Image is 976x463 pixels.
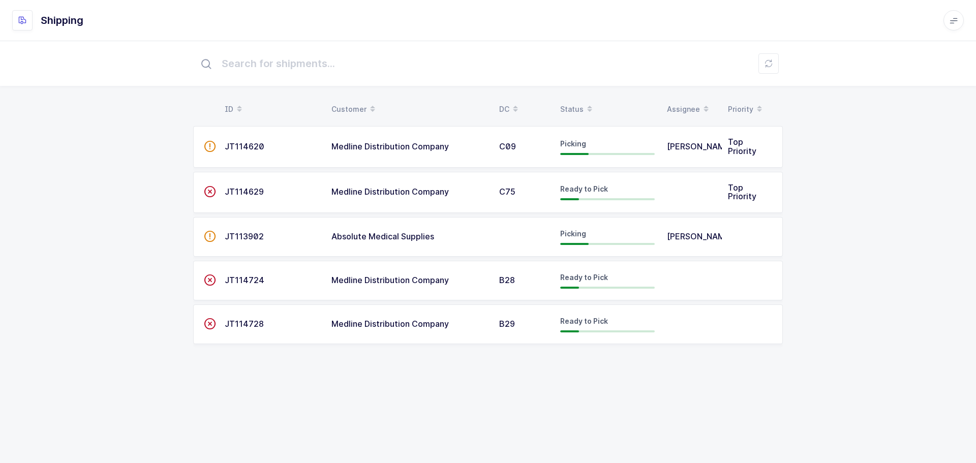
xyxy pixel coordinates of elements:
h1: Shipping [41,12,83,28]
span: Medline Distribution Company [331,319,449,329]
div: Priority [728,101,777,118]
span: Absolute Medical Supplies [331,231,434,241]
span: Ready to Pick [560,273,608,282]
span:  [204,319,216,329]
span: [PERSON_NAME] [667,141,734,151]
span: Medline Distribution Company [331,187,449,197]
span: JT114728 [225,319,264,329]
span: Top Priority [728,182,756,202]
span: Medline Distribution Company [331,141,449,151]
span: Picking [560,139,586,148]
span: C75 [499,187,515,197]
span:  [204,231,216,241]
span: Ready to Pick [560,184,608,193]
span:  [204,275,216,285]
span: C09 [499,141,516,151]
span: JT114629 [225,187,264,197]
div: ID [225,101,319,118]
div: Customer [331,101,487,118]
span: B29 [499,319,515,329]
span:  [204,141,216,151]
input: Search for shipments... [193,47,783,80]
span: JT113902 [225,231,264,241]
div: Status [560,101,655,118]
div: Assignee [667,101,716,118]
span:  [204,187,216,197]
span: [PERSON_NAME] [667,231,734,241]
div: DC [499,101,548,118]
span: Ready to Pick [560,317,608,325]
span: JT114724 [225,275,264,285]
span: Picking [560,229,586,238]
span: Top Priority [728,137,756,156]
span: JT114620 [225,141,264,151]
span: B28 [499,275,515,285]
span: Medline Distribution Company [331,275,449,285]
